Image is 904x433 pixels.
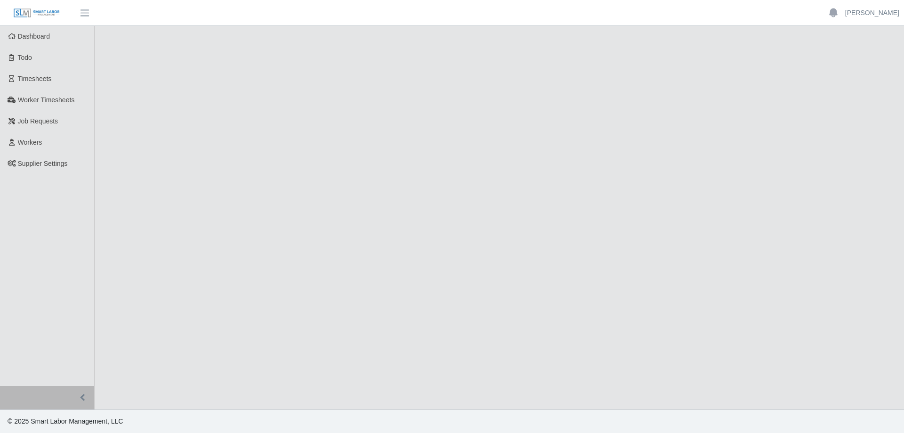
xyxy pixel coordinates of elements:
[18,96,74,104] span: Worker Timesheets
[18,33,50,40] span: Dashboard
[18,160,68,167] span: Supplier Settings
[13,8,60,18] img: SLM Logo
[18,117,58,125] span: Job Requests
[845,8,899,18] a: [PERSON_NAME]
[8,417,123,425] span: © 2025 Smart Labor Management, LLC
[18,54,32,61] span: Todo
[18,139,42,146] span: Workers
[18,75,52,82] span: Timesheets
